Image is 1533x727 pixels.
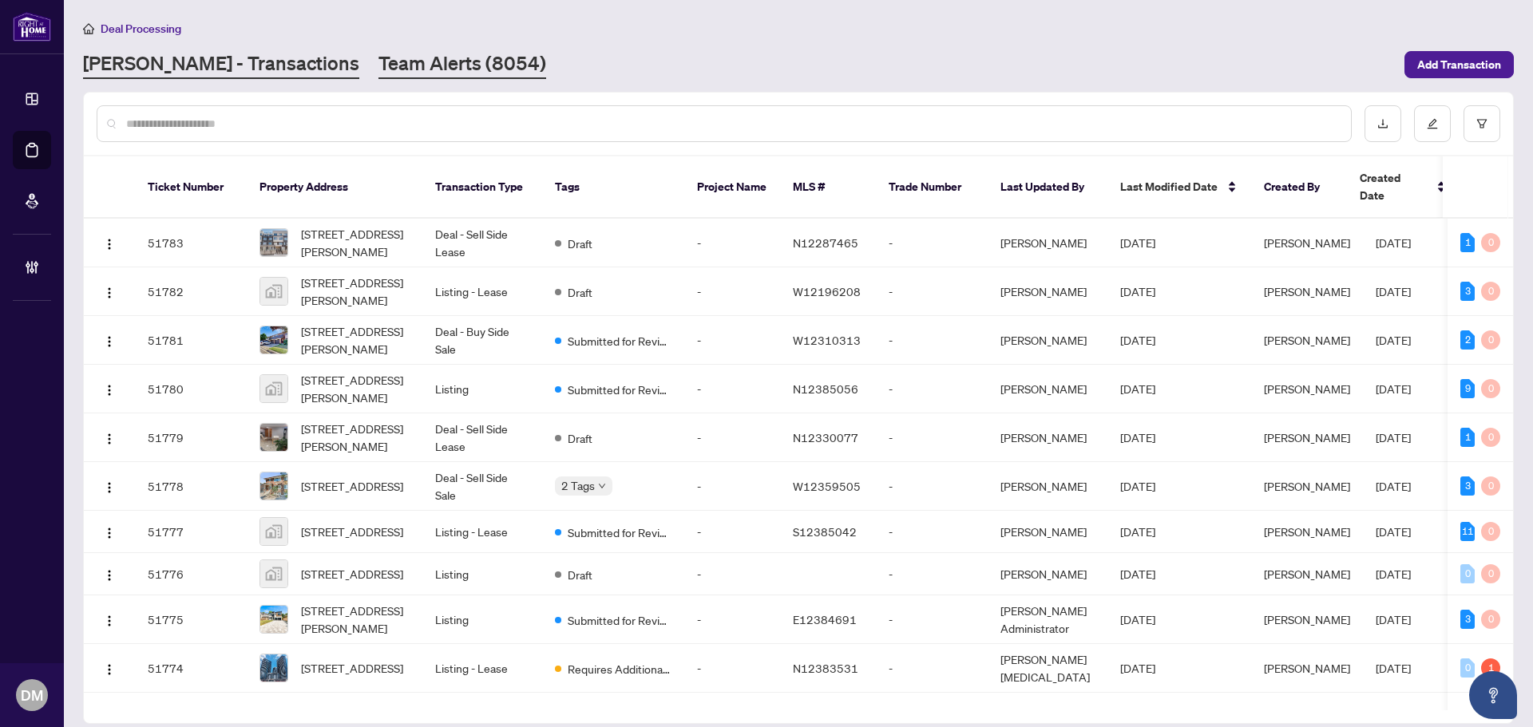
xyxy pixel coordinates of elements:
[301,523,403,540] span: [STREET_ADDRESS]
[876,462,988,511] td: -
[1414,105,1451,142] button: edit
[793,524,857,539] span: S12385042
[1460,476,1475,496] div: 3
[21,684,43,706] span: DM
[876,267,988,316] td: -
[135,462,247,511] td: 51778
[1264,479,1350,493] span: [PERSON_NAME]
[1427,118,1438,129] span: edit
[301,274,410,309] span: [STREET_ADDRESS][PERSON_NAME]
[876,553,988,595] td: -
[247,156,422,219] th: Property Address
[1264,381,1350,396] span: [PERSON_NAME]
[1120,430,1155,444] span: [DATE]
[793,430,858,444] span: N12330077
[1481,658,1500,678] div: 1
[1264,235,1350,250] span: [PERSON_NAME]
[422,267,542,316] td: Listing - Lease
[561,476,595,495] span: 2 Tags
[1376,284,1411,298] span: [DATE]
[1264,430,1350,444] span: [PERSON_NAME]
[793,479,861,493] span: W12359505
[793,612,857,626] span: E12384691
[1481,282,1500,301] div: 0
[988,219,1107,267] td: [PERSON_NAME]
[793,235,858,250] span: N12287465
[1264,524,1350,539] span: [PERSON_NAME]
[1360,169,1427,204] span: Created Date
[1120,178,1218,196] span: Last Modified Date
[684,511,780,553] td: -
[780,156,876,219] th: MLS #
[97,473,122,499] button: Logo
[876,316,988,365] td: -
[260,278,287,305] img: thumbnail-img
[422,462,542,511] td: Deal - Sell Side Sale
[684,595,780,644] td: -
[135,156,247,219] th: Ticket Number
[988,267,1107,316] td: [PERSON_NAME]
[876,156,988,219] th: Trade Number
[1460,428,1475,447] div: 1
[301,602,410,637] span: [STREET_ADDRESS][PERSON_NAME]
[1376,567,1411,581] span: [DATE]
[1460,564,1475,583] div: 0
[568,524,671,541] span: Submitted for Review
[1120,479,1155,493] span: [DATE]
[876,413,988,462] td: -
[1264,333,1350,347] span: [PERSON_NAME]
[1481,476,1500,496] div: 0
[135,644,247,693] td: 51774
[1476,118,1487,129] span: filter
[135,595,247,644] td: 51775
[876,219,988,267] td: -
[260,518,287,545] img: thumbnail-img
[103,433,116,445] img: Logo
[1264,612,1350,626] span: [PERSON_NAME]
[422,644,542,693] td: Listing - Lease
[1347,156,1459,219] th: Created Date
[1376,333,1411,347] span: [DATE]
[1376,381,1411,396] span: [DATE]
[684,365,780,413] td: -
[97,606,122,632] button: Logo
[1481,233,1500,252] div: 0
[97,519,122,544] button: Logo
[103,335,116,348] img: Logo
[422,553,542,595] td: Listing
[988,365,1107,413] td: [PERSON_NAME]
[876,365,988,413] td: -
[1120,612,1155,626] span: [DATE]
[1417,52,1501,77] span: Add Transaction
[135,413,247,462] td: 51779
[1377,118,1388,129] span: download
[1120,235,1155,250] span: [DATE]
[568,332,671,350] span: Submitted for Review
[135,219,247,267] td: 51783
[422,316,542,365] td: Deal - Buy Side Sale
[103,614,116,627] img: Logo
[1460,233,1475,252] div: 1
[1481,428,1500,447] div: 0
[568,283,592,301] span: Draft
[301,420,410,455] span: [STREET_ADDRESS][PERSON_NAME]
[684,156,780,219] th: Project Name
[876,511,988,553] td: -
[83,50,359,79] a: [PERSON_NAME] - Transactions
[301,322,410,358] span: [STREET_ADDRESS][PERSON_NAME]
[1460,282,1475,301] div: 3
[260,229,287,256] img: thumbnail-img
[1120,333,1155,347] span: [DATE]
[793,381,858,396] span: N12385056
[1365,105,1401,142] button: download
[422,156,542,219] th: Transaction Type
[1376,524,1411,539] span: [DATE]
[13,12,51,41] img: logo
[378,50,546,79] a: Team Alerts (8054)
[97,425,122,450] button: Logo
[1376,661,1411,675] span: [DATE]
[568,429,592,447] span: Draft
[1469,671,1517,719] button: Open asap
[1460,658,1475,678] div: 0
[988,511,1107,553] td: [PERSON_NAME]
